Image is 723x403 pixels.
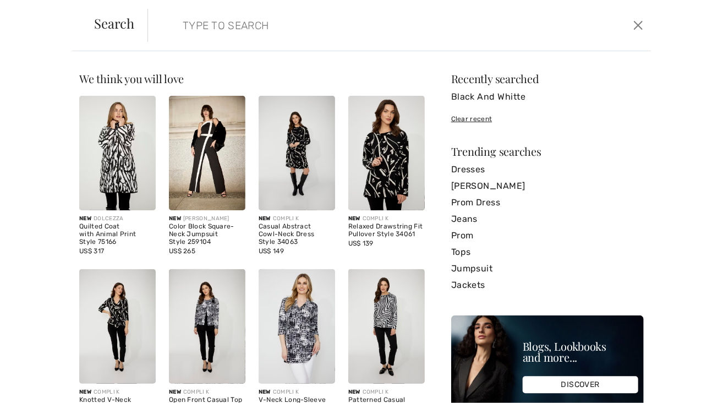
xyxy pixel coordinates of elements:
[169,223,245,246] div: Color Block Square-Neck Jumpsuit Style 259104
[451,161,644,178] a: Dresses
[348,388,425,396] div: COMPLI K
[451,194,644,211] a: Prom Dress
[630,17,647,34] button: Close
[451,73,644,84] div: Recently searched
[79,96,156,210] img: Quilted Coat with Animal Print Style 75166. As sample
[451,244,644,260] a: Tops
[348,269,425,384] img: Patterned Casual Pullover Style 34018. As sample
[451,211,644,227] a: Jeans
[523,341,638,363] div: Blogs, Lookbooks and more...
[79,71,184,86] span: We think you will love
[259,269,335,384] img: V-Neck Long-Sleeve Pullover Style 34027. As sample
[451,114,644,124] div: Clear recent
[259,215,271,222] span: New
[451,227,644,244] a: Prom
[259,389,271,395] span: New
[348,223,425,238] div: Relaxed Drawstring Fit Pullover Style 34061
[451,277,644,293] a: Jackets
[79,215,156,223] div: DOLCEZZA
[79,389,91,395] span: New
[79,388,156,396] div: COMPLI K
[348,389,360,395] span: New
[25,8,47,18] span: Help
[169,269,245,384] img: Open Front Casual Top Style 34028. As sample
[169,389,181,395] span: New
[259,215,335,223] div: COMPLI K
[79,223,156,246] div: Quilted Coat with Animal Print Style 75166
[79,269,156,384] img: Knotted V-Neck Pullover Style 34060. As sample
[348,239,374,247] span: US$ 139
[259,223,335,246] div: Casual Abstract Cowl-Neck Dress Style 34063
[259,96,335,210] img: Casual Abstract Cowl-Neck Dress Style 34063. As sample
[259,388,335,396] div: COMPLI K
[523,377,638,394] div: DISCOVER
[348,215,425,223] div: COMPLI K
[451,260,644,277] a: Jumpsuit
[169,96,245,210] img: Color Block Square-Neck Jumpsuit Style 259104. Black/Off White
[169,215,181,222] span: New
[79,247,104,255] span: US$ 317
[348,215,360,222] span: New
[94,17,134,30] span: Search
[169,388,245,396] div: COMPLI K
[451,178,644,194] a: [PERSON_NAME]
[79,215,91,222] span: New
[169,247,195,255] span: US$ 265
[348,96,425,210] img: Relaxed Drawstring Fit Pullover Style 34061. As sample
[451,146,644,157] div: Trending searches
[169,215,245,223] div: [PERSON_NAME]
[451,89,644,105] a: Black And Whitte
[174,9,516,42] input: TYPE TO SEARCH
[259,247,284,255] span: US$ 149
